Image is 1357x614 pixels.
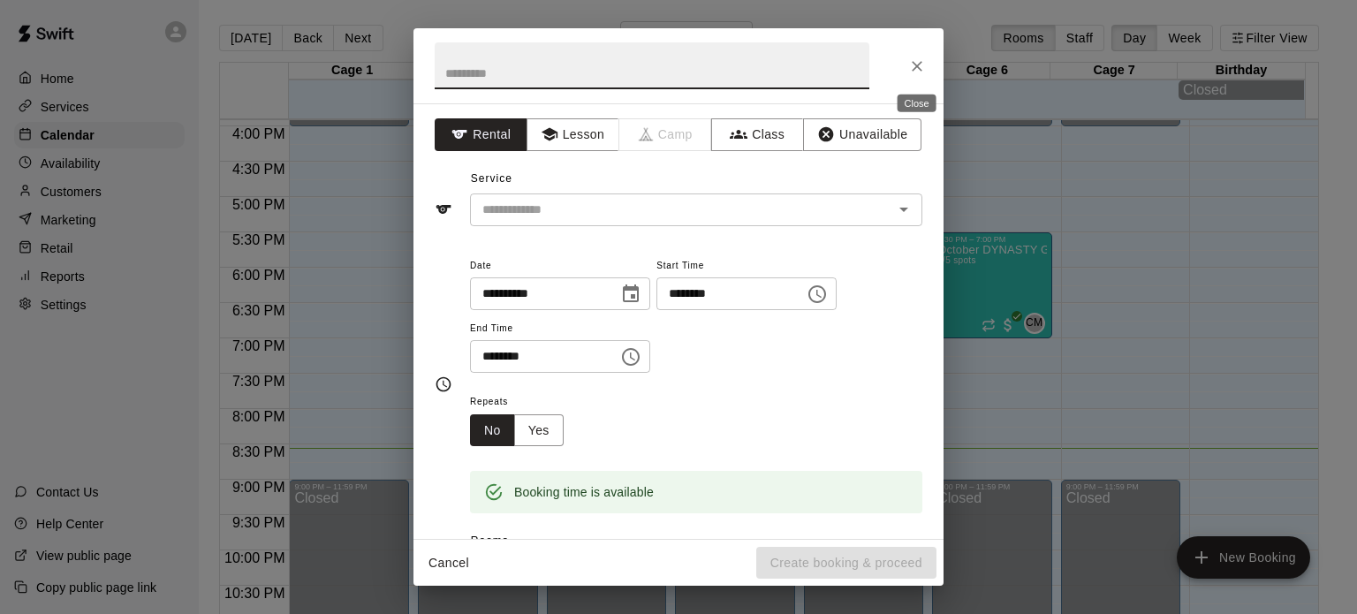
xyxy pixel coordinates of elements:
[471,534,509,547] span: Rooms
[421,547,477,580] button: Cancel
[435,375,452,393] svg: Timing
[901,50,933,82] button: Close
[471,172,512,185] span: Service
[470,317,650,341] span: End Time
[803,118,921,151] button: Unavailable
[853,533,922,560] button: Remove all
[898,95,936,112] div: Close
[613,277,648,312] button: Choose date, selected date is Oct 10, 2025
[613,339,648,375] button: Choose time, selected time is 6:30 PM
[527,118,619,151] button: Lesson
[656,254,837,278] span: Start Time
[796,533,853,560] button: Add all
[514,414,564,447] button: Yes
[470,414,515,447] button: No
[435,201,452,218] svg: Service
[435,118,527,151] button: Rental
[470,414,564,447] div: outlined button group
[800,277,835,312] button: Choose time, selected time is 6:00 PM
[711,118,804,151] button: Class
[470,254,650,278] span: Date
[891,197,916,222] button: Open
[514,476,654,508] div: Booking time is available
[470,390,578,414] span: Repeats
[619,118,712,151] span: Camps can only be created in the Services page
